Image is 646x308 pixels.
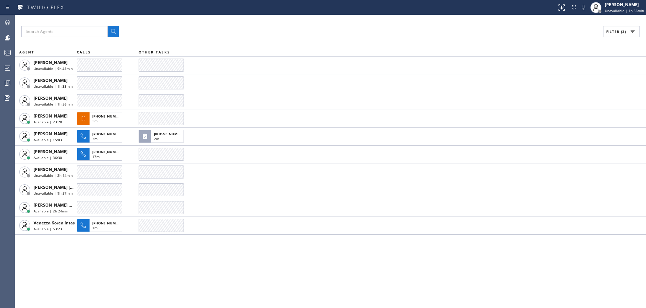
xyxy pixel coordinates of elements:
span: [PHONE_NUMBER] [92,132,124,136]
span: Unavailable | 1h 33min [34,84,73,89]
span: 2m [154,136,159,141]
input: Search Agents [21,26,108,37]
span: Unavailable | 1h 56min [605,8,644,13]
span: 1m [92,225,97,230]
button: [PHONE_NUMBER]17m [77,146,124,163]
span: 17m [92,154,99,159]
span: [PERSON_NAME] [34,149,68,155]
span: [PERSON_NAME] [34,131,68,137]
span: [PERSON_NAME] Guingos [34,202,85,208]
span: [PERSON_NAME] [34,95,68,101]
span: [PHONE_NUMBER] [92,149,124,154]
span: Unavailable | 9h 41min [34,66,73,71]
span: Available | 15:03 [34,137,62,142]
span: 3m [92,119,97,123]
span: OTHER TASKS [139,50,170,54]
span: [PERSON_NAME] [PERSON_NAME] [34,184,103,190]
span: Venezza Koren Intas [34,220,75,226]
span: Available | 2h 24min [34,209,68,213]
button: Mute [579,3,588,12]
button: [PHONE_NUMBER]1m [77,217,124,234]
span: [PERSON_NAME] [34,167,68,172]
span: [PHONE_NUMBER] [92,221,124,225]
span: CALLS [77,50,91,54]
span: Available | 23:28 [34,120,62,124]
button: [PHONE_NUMBER]7m [77,128,124,145]
span: 7m [92,136,97,141]
span: Unavailable | 9h 57min [34,191,73,196]
span: Available | 53:23 [34,226,62,231]
span: [PHONE_NUMBER] [154,132,185,136]
span: [PERSON_NAME] [34,60,68,65]
span: [PERSON_NAME] [34,113,68,119]
span: [PHONE_NUMBER] [92,114,124,119]
span: [PERSON_NAME] [34,77,68,83]
span: AGENT [19,50,34,54]
span: Unavailable | 2h 14min [34,173,73,178]
span: Filter (3) [606,29,626,34]
div: [PERSON_NAME] [605,2,644,8]
span: Available | 36:30 [34,155,62,160]
button: [PHONE_NUMBER]2m [139,128,186,145]
span: Unavailable | 1h 56min [34,102,73,107]
button: Filter (3) [603,26,640,37]
button: [PHONE_NUMBER]3m [77,110,124,127]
